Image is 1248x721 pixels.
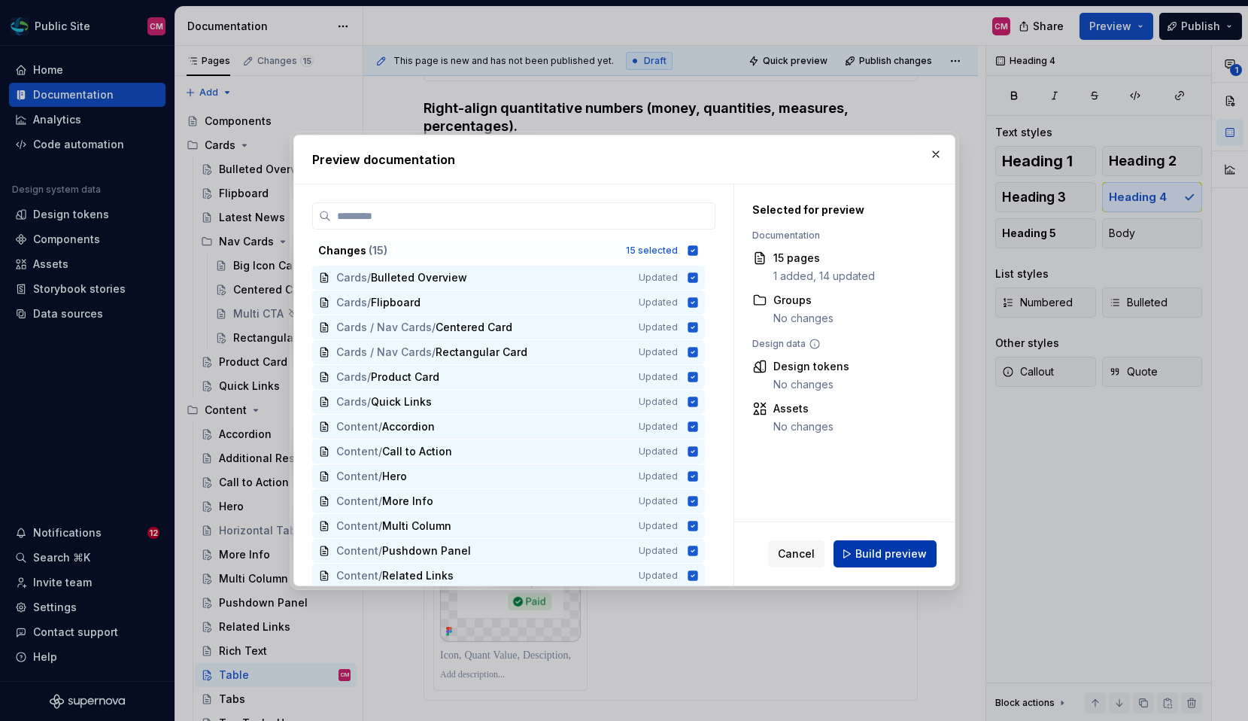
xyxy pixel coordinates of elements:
[639,346,678,358] span: Updated
[336,419,378,434] span: Content
[773,401,834,416] div: Assets
[378,543,382,558] span: /
[336,270,367,285] span: Cards
[639,272,678,284] span: Updated
[336,295,367,310] span: Cards
[639,371,678,383] span: Updated
[773,311,834,326] div: No changes
[336,469,378,484] span: Content
[752,202,929,218] div: Selected for preview
[371,270,467,285] span: Bulleted Overview
[336,370,367,385] span: Cards
[382,494,433,509] span: More Info
[367,270,371,285] span: /
[367,394,371,409] span: /
[336,394,367,409] span: Cards
[752,338,929,350] div: Design data
[312,151,937,169] h2: Preview documentation
[639,520,678,532] span: Updated
[336,568,378,583] span: Content
[752,230,929,242] div: Documentation
[371,295,421,310] span: Flipboard
[773,251,875,266] div: 15 pages
[382,469,412,484] span: Hero
[639,421,678,433] span: Updated
[639,396,678,408] span: Updated
[834,540,937,567] button: Build preview
[336,543,378,558] span: Content
[626,245,678,257] div: 15 selected
[773,359,849,374] div: Design tokens
[773,377,849,392] div: No changes
[318,243,617,258] div: Changes
[436,320,512,335] span: Centered Card
[639,545,678,557] span: Updated
[382,568,454,583] span: Related Links
[382,543,471,558] span: Pushdown Panel
[768,540,824,567] button: Cancel
[371,394,432,409] span: Quick Links
[855,546,927,561] span: Build preview
[371,370,439,385] span: Product Card
[432,345,436,360] span: /
[378,444,382,459] span: /
[639,470,678,482] span: Updated
[336,494,378,509] span: Content
[639,297,678,309] span: Updated
[639,495,678,507] span: Updated
[773,293,834,308] div: Groups
[336,444,378,459] span: Content
[336,320,432,335] span: Cards / Nav Cards
[773,419,834,434] div: No changes
[382,519,451,534] span: Multi Column
[378,519,382,534] span: /
[639,446,678,458] span: Updated
[639,570,678,582] span: Updated
[378,419,382,434] span: /
[436,345,527,360] span: Rectangular Card
[639,321,678,333] span: Updated
[367,295,371,310] span: /
[336,519,378,534] span: Content
[378,494,382,509] span: /
[369,244,387,257] span: ( 15 )
[367,370,371,385] span: /
[378,568,382,583] span: /
[778,546,815,561] span: Cancel
[378,469,382,484] span: /
[773,269,875,284] div: 1 added, 14 updated
[336,345,432,360] span: Cards / Nav Cards
[432,320,436,335] span: /
[382,444,452,459] span: Call to Action
[382,419,435,434] span: Accordion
